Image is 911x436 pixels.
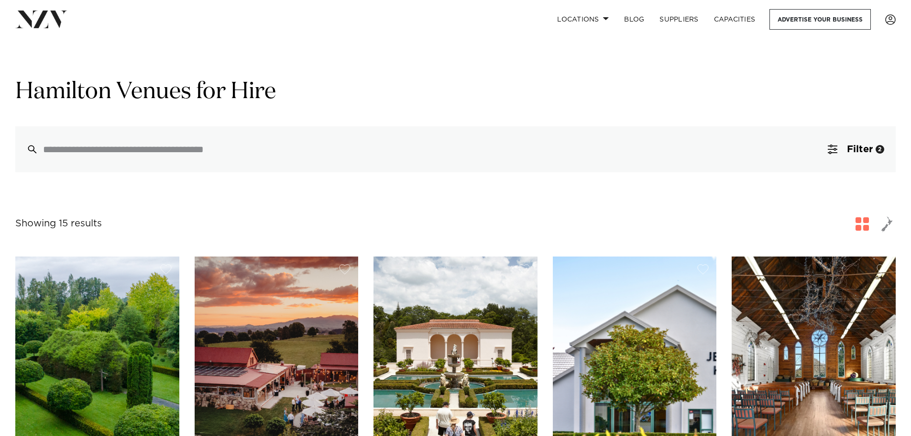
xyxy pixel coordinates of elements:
[706,9,763,30] a: Capacities
[549,9,616,30] a: Locations
[876,145,884,154] div: 2
[816,126,896,172] button: Filter2
[616,9,652,30] a: BLOG
[652,9,706,30] a: SUPPLIERS
[15,77,896,107] h1: Hamilton Venues for Hire
[15,11,67,28] img: nzv-logo.png
[847,145,873,154] span: Filter
[769,9,871,30] a: Advertise your business
[15,216,102,231] div: Showing 15 results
